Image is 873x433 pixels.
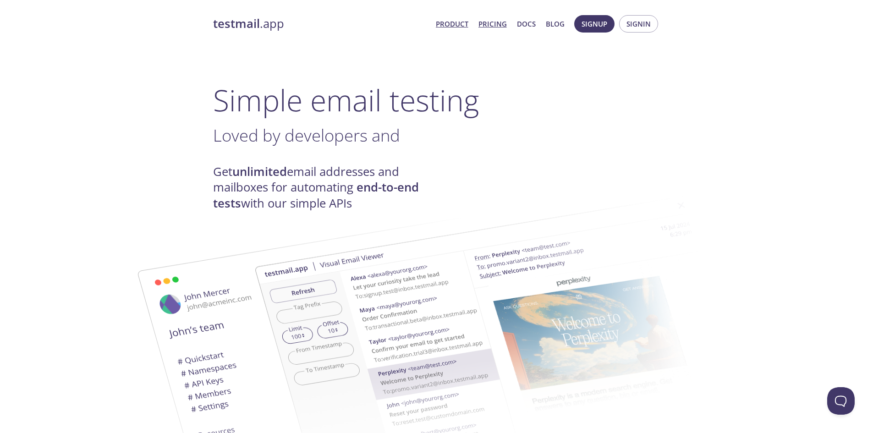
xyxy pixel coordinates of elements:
[619,15,658,33] button: Signin
[213,82,660,118] h1: Simple email testing
[574,15,615,33] button: Signup
[827,387,855,415] iframe: Help Scout Beacon - Open
[436,18,468,30] a: Product
[232,164,287,180] strong: unlimited
[517,18,536,30] a: Docs
[213,179,419,211] strong: end-to-end tests
[546,18,565,30] a: Blog
[213,124,400,147] span: Loved by developers and
[213,16,428,32] a: testmail.app
[626,18,651,30] span: Signin
[478,18,507,30] a: Pricing
[213,16,260,32] strong: testmail
[582,18,607,30] span: Signup
[213,164,437,211] h4: Get email addresses and mailboxes for automating with our simple APIs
